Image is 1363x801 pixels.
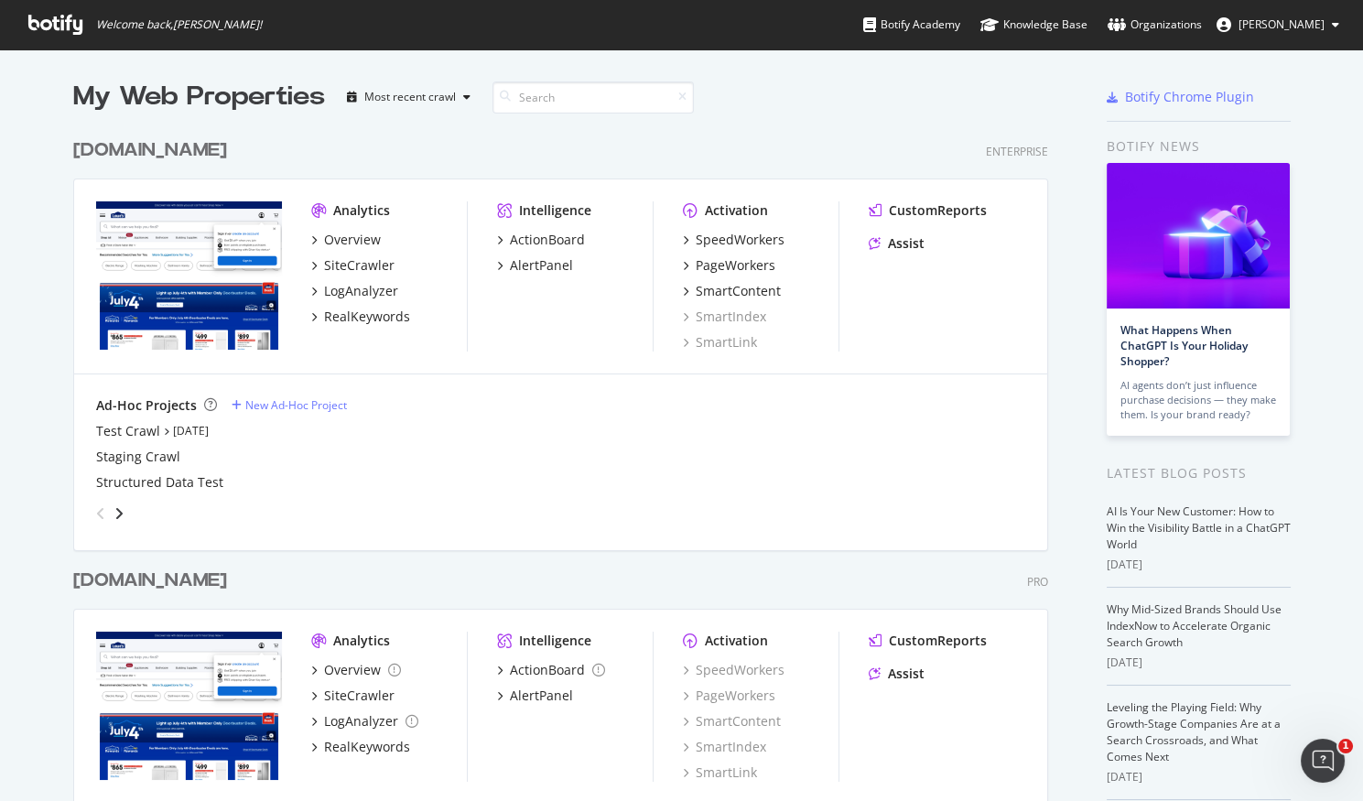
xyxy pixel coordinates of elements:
[232,397,347,413] a: New Ad-Hoc Project
[1107,463,1291,483] div: Latest Blog Posts
[311,256,395,275] a: SiteCrawler
[510,256,573,275] div: AlertPanel
[73,568,227,594] div: [DOMAIN_NAME]
[364,92,456,103] div: Most recent crawl
[1107,163,1290,308] img: What Happens When ChatGPT Is Your Holiday Shopper?
[888,665,925,683] div: Assist
[510,687,573,705] div: AlertPanel
[683,738,766,756] a: SmartIndex
[683,687,775,705] a: PageWorkers
[980,16,1087,34] div: Knowledge Base
[73,79,325,115] div: My Web Properties
[519,201,591,220] div: Intelligence
[96,396,197,415] div: Ad-Hoc Projects
[1107,699,1281,764] a: Leveling the Playing Field: Why Growth-Stage Companies Are at a Search Crossroads, and What Comes...
[96,473,223,492] a: Structured Data Test
[683,256,775,275] a: PageWorkers
[311,308,410,326] a: RealKeywords
[1301,739,1345,783] iframe: Intercom live chat
[324,712,398,731] div: LogAnalyzer
[96,422,160,440] a: Test Crawl
[696,256,775,275] div: PageWorkers
[1120,322,1248,369] a: What Happens When ChatGPT Is Your Holiday Shopper?
[324,231,381,249] div: Overview
[324,256,395,275] div: SiteCrawler
[986,144,1048,159] div: Enterprise
[324,308,410,326] div: RealKeywords
[696,282,781,300] div: SmartContent
[497,661,605,679] a: ActionBoard
[683,308,766,326] a: SmartIndex
[683,282,781,300] a: SmartContent
[173,423,209,438] a: [DATE]
[73,137,227,164] div: [DOMAIN_NAME]
[889,632,987,650] div: CustomReports
[510,231,585,249] div: ActionBoard
[1108,16,1202,34] div: Organizations
[1107,655,1291,671] div: [DATE]
[492,81,694,114] input: Search
[311,738,410,756] a: RealKeywords
[96,632,282,780] img: www.lowessecondary.com
[311,661,401,679] a: Overview
[113,504,125,523] div: angle-right
[89,499,113,528] div: angle-left
[1107,557,1291,573] div: [DATE]
[705,201,768,220] div: Activation
[1107,136,1291,157] div: Botify news
[1107,503,1291,552] a: AI Is Your New Customer: How to Win the Visibility Battle in a ChatGPT World
[683,661,784,679] a: SpeedWorkers
[324,282,398,300] div: LogAnalyzer
[497,687,573,705] a: AlertPanel
[1202,10,1354,39] button: [PERSON_NAME]
[1027,574,1048,590] div: Pro
[1239,16,1325,32] span: Randy Dargenio
[324,738,410,756] div: RealKeywords
[1107,769,1291,785] div: [DATE]
[863,16,960,34] div: Botify Academy
[519,632,591,650] div: Intelligence
[497,256,573,275] a: AlertPanel
[683,333,757,352] a: SmartLink
[1107,88,1254,106] a: Botify Chrome Plugin
[245,397,347,413] div: New Ad-Hoc Project
[96,448,180,466] a: Staging Crawl
[869,234,925,253] a: Assist
[869,665,925,683] a: Assist
[705,632,768,650] div: Activation
[510,661,585,679] div: ActionBoard
[889,201,987,220] div: CustomReports
[311,712,418,731] a: LogAnalyzer
[333,632,390,650] div: Analytics
[96,17,262,32] span: Welcome back, [PERSON_NAME] !
[311,231,381,249] a: Overview
[340,82,478,112] button: Most recent crawl
[73,137,234,164] a: [DOMAIN_NAME]
[324,687,395,705] div: SiteCrawler
[869,632,987,650] a: CustomReports
[683,763,757,782] a: SmartLink
[869,201,987,220] a: CustomReports
[96,201,282,350] img: www.lowes.com
[333,201,390,220] div: Analytics
[683,231,784,249] a: SpeedWorkers
[73,568,234,594] a: [DOMAIN_NAME]
[324,661,381,679] div: Overview
[497,231,585,249] a: ActionBoard
[683,712,781,731] a: SmartContent
[1107,601,1282,650] a: Why Mid-Sized Brands Should Use IndexNow to Accelerate Organic Search Growth
[696,231,784,249] div: SpeedWorkers
[1338,739,1353,753] span: 1
[311,282,398,300] a: LogAnalyzer
[888,234,925,253] div: Assist
[1125,88,1254,106] div: Botify Chrome Plugin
